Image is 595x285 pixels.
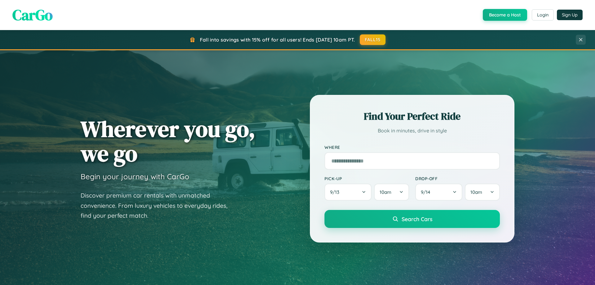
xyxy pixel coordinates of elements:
[324,184,372,201] button: 9/13
[324,109,500,123] h2: Find Your Perfect Ride
[81,172,189,181] h3: Begin your journey with CarGo
[324,126,500,135] p: Book in minutes, drive in style
[380,189,391,195] span: 10am
[557,10,583,20] button: Sign Up
[483,9,527,21] button: Become a Host
[324,176,409,181] label: Pick-up
[374,184,409,201] button: 10am
[360,34,386,45] button: FALL15
[415,176,500,181] label: Drop-off
[12,5,53,25] span: CarGo
[324,145,500,150] label: Where
[200,37,355,43] span: Fall into savings with 15% off for all users! Ends [DATE] 10am PT.
[415,184,462,201] button: 9/14
[465,184,500,201] button: 10am
[421,189,433,195] span: 9 / 14
[330,189,342,195] span: 9 / 13
[81,117,255,166] h1: Wherever you go, we go
[470,189,482,195] span: 10am
[324,210,500,228] button: Search Cars
[532,9,554,20] button: Login
[81,190,236,221] p: Discover premium car rentals with unmatched convenience. From luxury vehicles to everyday rides, ...
[402,216,432,222] span: Search Cars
